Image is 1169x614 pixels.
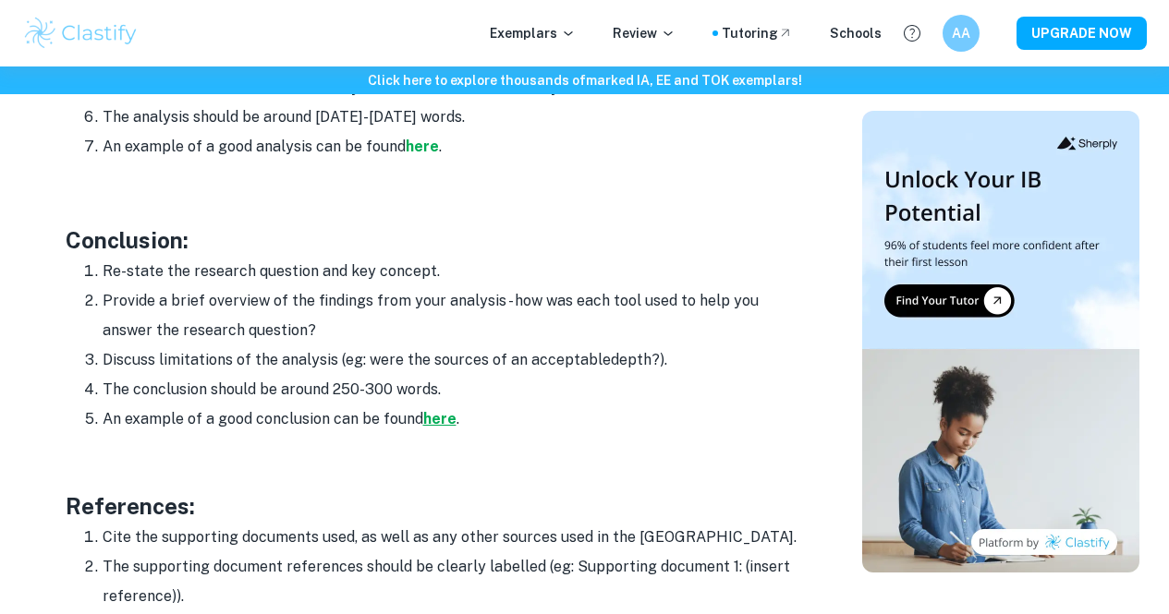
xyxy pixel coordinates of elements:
[722,23,793,43] a: Tutoring
[4,70,1165,90] h6: Click here to explore thousands of marked IA, EE and TOK exemplars !
[830,23,882,43] a: Schools
[406,138,439,155] a: here
[896,18,928,49] button: Help and Feedback
[66,223,805,257] h3: Conclusion:
[490,23,576,43] p: Exemplars
[103,345,805,375] li: Discuss limitations of the analysis (eg: were the sources of an acceptable
[611,351,667,368] span: depth?).
[103,257,805,286] li: Re-state the research question and key concept.
[613,23,676,43] p: Review
[862,111,1139,572] img: Thumbnail
[103,410,423,427] span: An example of a good conclusion can be found
[103,102,805,132] li: The analysis should be around [DATE]-[DATE] words.
[103,132,805,162] li: An example of a good analysis can be found .
[457,410,459,427] span: .
[423,410,457,427] a: here
[103,523,805,552] li: Cite the supporting documents used, as well as any other sources used in the [GEOGRAPHIC_DATA].
[22,15,140,52] img: Clastify logo
[103,286,805,345] li: Provide a brief overview of the findings from your analysis - how was each tool used to help you ...
[103,380,441,398] span: The conclusion should be around 250-300 words.
[1017,17,1147,50] button: UPGRADE NOW
[951,23,972,43] h6: AA
[66,489,805,523] h3: References:
[103,552,805,611] li: The supporting document references should be clearly labelled (eg: Supporting document 1: (insert...
[943,15,980,52] button: AA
